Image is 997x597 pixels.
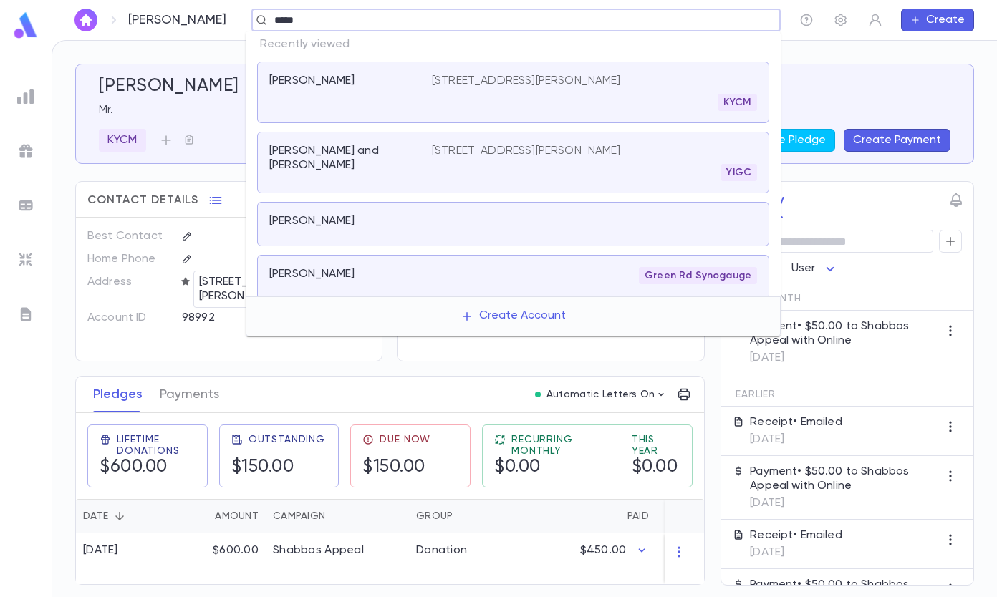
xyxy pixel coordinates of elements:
h5: $0.00 [632,457,680,478]
p: [PERSON_NAME] [128,12,226,28]
button: Sort [192,505,215,528]
button: Sort [108,505,131,528]
p: [DATE] [750,545,842,560]
div: 98992 [182,306,332,328]
p: [STREET_ADDRESS][PERSON_NAME] [199,273,325,305]
p: [STREET_ADDRESS][PERSON_NAME] [432,144,621,158]
img: campaigns_grey.99e729a5f7ee94e3726e6486bddda8f1.svg [17,142,34,160]
h5: $0.00 [494,457,615,478]
button: Pledges [93,377,143,412]
button: Sort [605,505,627,528]
span: Green Rd Synogauge [639,270,757,281]
p: Address [87,271,170,293]
h5: $150.00 [231,457,325,478]
img: batches_grey.339ca447c9d9533ef1741baa751efc33.svg [17,197,34,214]
span: Lifetime Donations [117,434,196,457]
div: Paid [516,499,656,533]
p: [DATE] [750,351,939,365]
p: KYCM [107,133,138,147]
span: Due Now [380,434,430,445]
div: Date [76,499,173,533]
span: Recurring Monthly [511,434,615,457]
span: This Year [632,434,680,457]
p: [STREET_ADDRESS][PERSON_NAME] [432,74,621,88]
span: Contact Details [87,193,198,208]
img: letters_grey.7941b92b52307dd3b8a917253454ce1c.svg [17,306,34,323]
p: Receipt • Emailed [750,415,842,429]
div: Outstanding [656,499,764,533]
span: KYCM [718,97,757,108]
p: Payment • $50.00 to Shabbos Appeal with Online [750,465,939,493]
div: Amount [215,499,259,533]
button: Payments [160,377,219,412]
p: Receipt • Emailed [750,528,842,543]
p: Automatic Letters On [546,389,655,400]
p: Mr. [99,103,950,117]
h5: $150.00 [362,457,430,478]
p: Best Contact [87,225,170,248]
p: Payment • $50.00 to Shabbos Appeal with Online [750,319,939,348]
img: imports_grey.530a8a0e642e233f2baf0ef88e8c9fcb.svg [17,251,34,268]
div: User [791,255,839,283]
p: [PERSON_NAME] [269,74,355,88]
button: Sort [325,505,348,528]
img: logo [11,11,40,39]
span: Outstanding [249,434,325,445]
img: home_white.a664292cf8c1dea59945f0da9f25487c.svg [77,14,95,26]
button: Create [901,9,974,31]
p: [PERSON_NAME] [269,214,355,228]
div: Group [409,499,516,533]
h5: $600.00 [100,457,196,478]
div: Date [83,499,108,533]
p: Recently viewed [246,31,781,57]
button: Sort [663,505,686,528]
button: Create Payment [844,129,950,152]
p: [PERSON_NAME] and [PERSON_NAME] [269,144,415,173]
span: Earlier [736,389,776,400]
div: [DATE] [83,543,118,558]
div: Campaign [266,499,409,533]
button: Create Account [449,303,577,330]
p: $450.00 [580,543,626,558]
img: reports_grey.c525e4749d1bce6a11f5fe2a8de1b229.svg [17,88,34,105]
p: Home Phone [87,248,170,271]
h5: [PERSON_NAME] [99,76,239,97]
button: Sort [453,505,476,528]
div: Paid [627,499,649,533]
span: User [791,263,816,274]
div: $600.00 [173,533,266,571]
button: Create Pledge [738,129,835,152]
p: [DATE] [750,496,939,510]
p: [DATE] [750,432,842,447]
p: Account ID [87,306,170,329]
div: Group [416,499,453,533]
div: KYCM [99,129,146,152]
button: Automatic Letters On [529,384,673,404]
div: Campaign [273,499,325,533]
div: Amount [173,499,266,533]
div: Shabbos Appeal [273,543,364,558]
span: YIGC [721,167,757,178]
p: [PERSON_NAME] [269,267,355,281]
div: Donation [416,543,467,558]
